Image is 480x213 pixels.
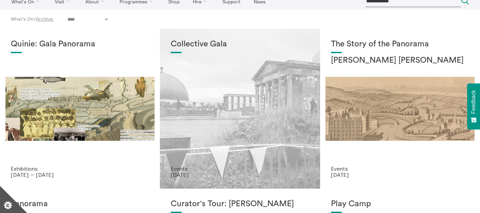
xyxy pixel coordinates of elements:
[331,172,469,178] p: [DATE]
[11,16,34,22] a: What's On
[171,199,309,209] h1: Curator's Tour: [PERSON_NAME]
[471,90,477,114] span: Feedback
[331,166,469,172] p: Events
[320,29,480,189] a: 30fb330d 2a63 48bf 8e62 8c2e09d1bf7f The Story of the Panorama [PERSON_NAME] [PERSON_NAME] Events...
[331,40,469,49] h1: The Story of the Panorama
[171,166,309,172] p: Events
[11,40,149,49] h1: Quinie: Gala Panorama
[331,199,469,209] h1: Play Camp
[36,16,54,22] a: Archive:
[331,56,469,65] h2: [PERSON_NAME] [PERSON_NAME]
[160,29,320,189] a: Collective Gala 2023. Image credit Sally Jubb. Collective Gala Events [DATE]
[11,172,149,178] p: [DATE] — [DATE]
[171,172,309,178] p: [DATE]
[171,40,309,49] h1: Collective Gala
[11,166,149,172] p: Exhibitions
[467,83,480,129] button: Feedback - Show survey
[11,199,149,209] h1: Panorama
